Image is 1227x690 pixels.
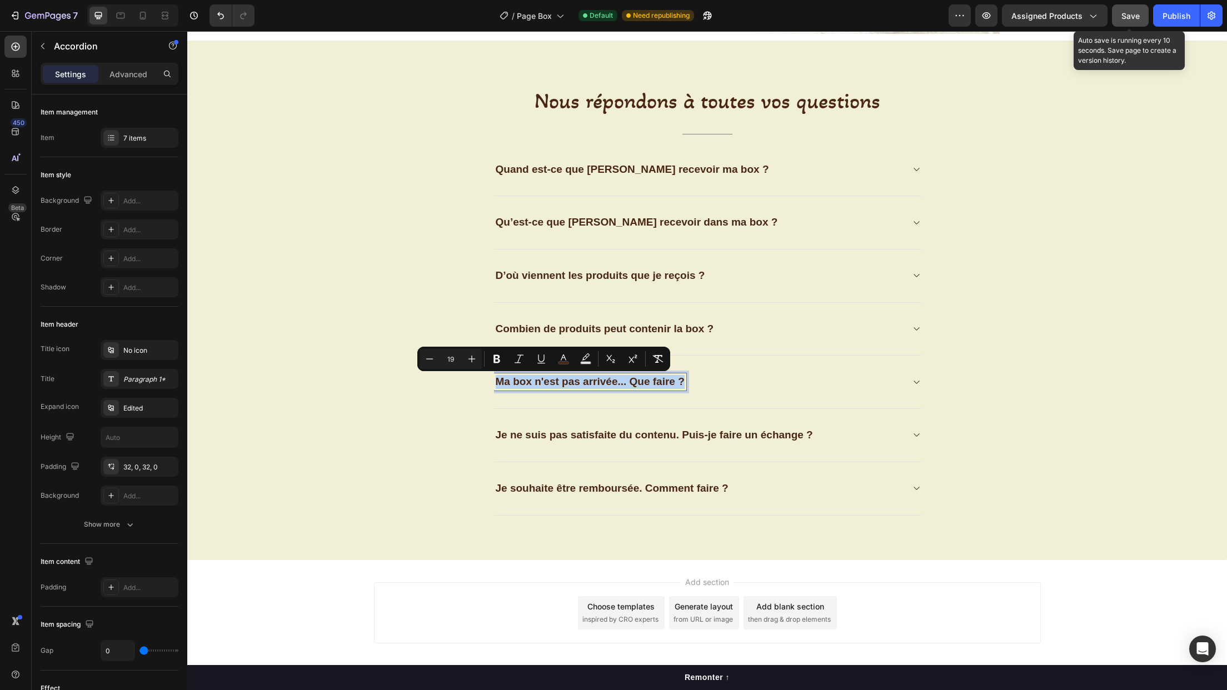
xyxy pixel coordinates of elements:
[306,54,734,85] h2: Nous répondons à toutes vos questions
[41,374,54,384] div: Title
[307,396,627,413] div: Rich Text Editor. Editing area: main
[123,254,176,264] div: Add...
[400,569,467,581] div: Choose templates
[4,4,83,27] button: 7
[54,39,148,53] p: Accordion
[41,224,62,234] div: Border
[41,646,53,656] div: Gap
[308,292,527,303] span: Combien de produits peut contenir la box ?
[84,519,136,530] div: Show more
[123,462,176,472] div: 32, 0, 32, 0
[41,133,54,143] div: Item
[123,583,176,593] div: Add...
[487,569,546,581] div: Generate layout
[308,451,541,463] span: Je souhaite être remboursée. Comment faire ?
[123,225,176,235] div: Add...
[1002,4,1108,27] button: Assigned Products
[517,10,552,22] span: Page Box
[1189,636,1216,662] div: Open Intercom Messenger
[41,430,77,445] div: Height
[41,514,178,534] button: Show more
[41,253,63,263] div: Corner
[308,344,497,356] span: Ma box n'est pas arrivée... Que faire ?
[8,203,27,212] div: Beta
[41,282,66,292] div: Shadow
[41,193,94,208] div: Background
[307,130,583,147] div: Rich Text Editor. Editing area: main
[493,545,546,557] span: Add section
[308,132,582,144] span: Quand est-ce que [PERSON_NAME] recevoir ma box ?
[101,427,178,447] input: Auto
[307,289,528,307] div: Rich Text Editor. Editing area: main
[101,641,134,661] input: Auto
[187,31,1227,690] iframe: Design area
[308,238,518,250] span: D’où viennent les produits que je reçois ?
[307,236,520,253] div: Rich Text Editor. Editing area: main
[123,403,176,413] div: Edited
[123,283,176,293] div: Add...
[41,319,78,329] div: Item header
[1153,4,1200,27] button: Publish
[123,491,176,501] div: Add...
[123,374,176,384] div: Paragraph 1*
[1011,10,1083,22] span: Assigned Products
[123,196,176,206] div: Add...
[1121,11,1140,21] span: Save
[41,402,79,412] div: Expand icon
[307,449,543,466] div: Rich Text Editor. Editing area: main
[1163,10,1190,22] div: Publish
[308,185,591,197] span: Qu’est-ce que [PERSON_NAME] recevoir dans ma box ?
[590,11,613,21] span: Default
[123,133,176,143] div: 7 items
[41,491,79,501] div: Background
[395,583,471,593] span: inspired by CRO experts
[41,344,69,354] div: Title icon
[307,183,592,200] div: Rich Text Editor. Editing area: main
[123,346,176,356] div: No icon
[109,68,147,80] p: Advanced
[308,398,626,409] span: Je ne suis pas satisfaite du contenu. Puis-je faire un échange ?
[417,347,670,371] div: Editor contextual toolbar
[41,459,82,474] div: Padding
[307,342,499,359] div: Rich Text Editor. Editing area: main
[41,582,66,592] div: Padding
[41,617,96,632] div: Item spacing
[55,68,86,80] p: Settings
[73,9,78,22] p: 7
[210,4,255,27] div: Undo/Redo
[1112,4,1149,27] button: Save
[11,118,27,127] div: 450
[41,107,98,117] div: Item management
[497,641,542,652] p: Remonter ↑
[633,11,690,21] span: Need republishing
[41,554,96,569] div: Item content
[561,583,644,593] span: then drag & drop elements
[512,10,515,22] span: /
[41,170,71,180] div: Item style
[486,583,546,593] span: from URL or image
[569,569,637,581] div: Add blank section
